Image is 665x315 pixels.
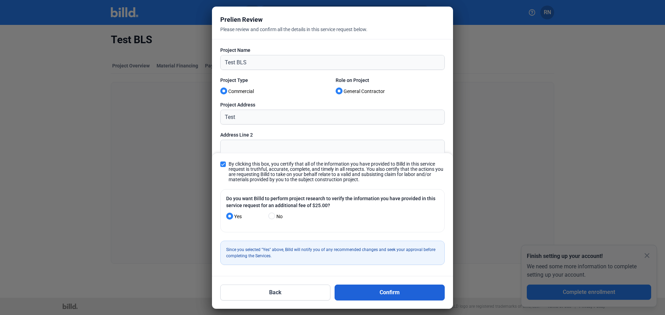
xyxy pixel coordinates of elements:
[220,131,445,138] div: Address Line 2
[229,161,445,182] span: By clicking this box, you certify that all of the information you have provided to Billd in this ...
[274,212,283,221] span: No
[220,285,330,300] button: Back
[341,87,385,95] span: General Contractor
[220,241,445,265] div: Since you selected "Yes" above, Billd will notify you of any recommended changes and seek your ap...
[220,77,330,85] label: Project Type
[335,285,445,300] button: Confirm
[336,77,445,85] label: Role on Project
[231,212,242,221] span: Yes
[220,101,445,108] div: Project Address
[220,15,427,25] div: Prelien Review
[220,47,445,54] div: Project Name
[226,195,439,211] label: Do you want Billd to perform project research to verify the information you have provided in this...
[220,26,427,41] div: Please review and confirm all the details in this service request below.
[225,87,254,95] span: Commercial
